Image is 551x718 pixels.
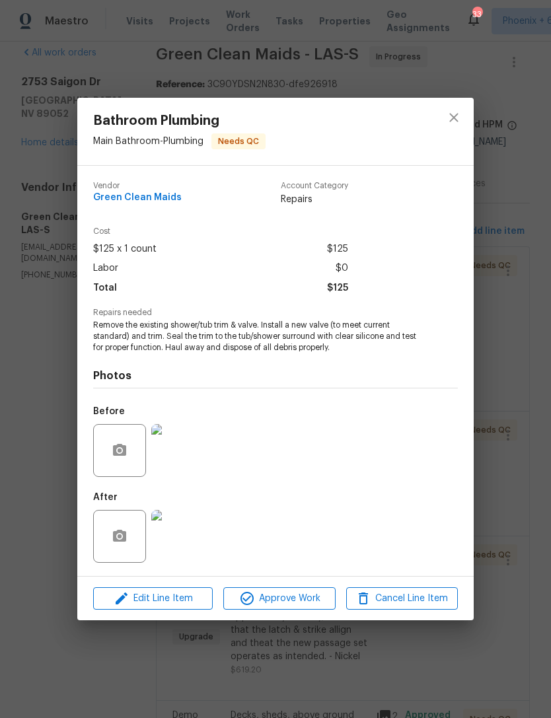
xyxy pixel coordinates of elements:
[93,193,182,203] span: Green Clean Maids
[93,279,117,298] span: Total
[346,587,458,610] button: Cancel Line Item
[93,259,118,278] span: Labor
[336,259,348,278] span: $0
[93,369,458,382] h4: Photos
[227,591,331,607] span: Approve Work
[97,591,209,607] span: Edit Line Item
[93,308,458,317] span: Repairs needed
[93,240,157,259] span: $125 x 1 count
[93,137,203,146] span: Main Bathroom - Plumbing
[93,493,118,502] h5: After
[281,193,348,206] span: Repairs
[93,407,125,416] h5: Before
[327,279,348,298] span: $125
[223,587,335,610] button: Approve Work
[438,102,470,133] button: close
[213,135,264,148] span: Needs QC
[93,114,266,128] span: Bathroom Plumbing
[93,227,348,236] span: Cost
[93,320,422,353] span: Remove the existing shower/tub trim & valve. Install a new valve (to meet current standard) and t...
[93,182,182,190] span: Vendor
[350,591,454,607] span: Cancel Line Item
[281,182,348,190] span: Account Category
[93,587,213,610] button: Edit Line Item
[327,240,348,259] span: $125
[472,8,482,21] div: 33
